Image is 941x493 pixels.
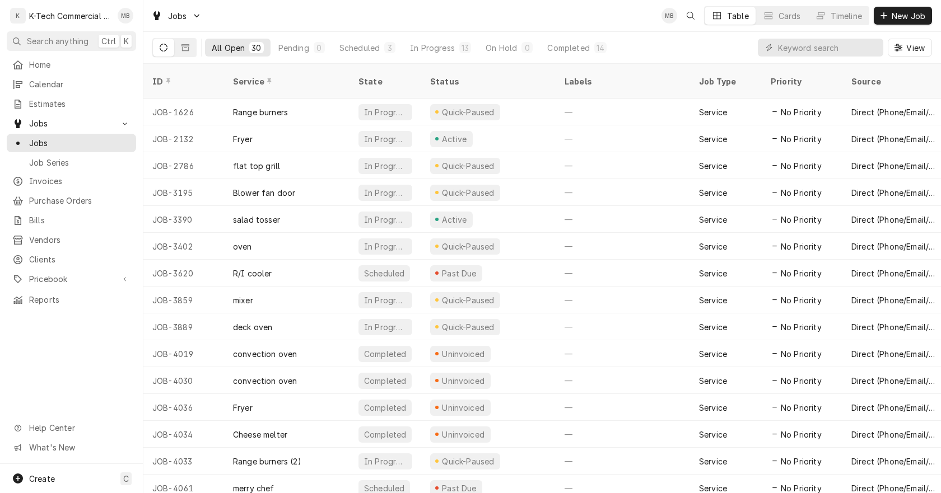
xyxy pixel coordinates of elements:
[316,42,323,54] div: 0
[524,42,530,54] div: 0
[699,348,727,360] div: Service
[363,321,408,333] div: In Progress
[851,160,937,172] div: Direct (Phone/Email/etc.)
[233,348,297,360] div: convection oven
[441,402,486,414] div: Uninvoiced
[441,375,486,387] div: Uninvoiced
[851,187,937,199] div: Direct (Phone/Email/etc.)
[124,35,129,47] span: K
[851,429,937,440] div: Direct (Phone/Email/etc.)
[851,294,937,306] div: Direct (Phone/Email/etc.)
[851,241,937,252] div: Direct (Phone/Email/etc.)
[781,456,822,467] span: No Priority
[147,7,206,25] a: Go to Jobs
[358,76,412,87] div: State
[233,321,272,333] div: deck oven
[781,133,822,145] span: No Priority
[118,8,133,24] div: MB
[29,157,131,168] span: Job Series
[29,273,114,285] span: Pricebook
[682,7,700,25] button: Open search
[556,394,690,421] div: —
[29,442,129,453] span: What's New
[888,39,932,57] button: View
[699,429,727,440] div: Service
[29,175,131,187] span: Invoices
[143,98,224,125] div: JOB-1626
[29,422,129,434] span: Help Center
[440,133,468,145] div: Active
[547,42,589,54] div: Completed
[363,133,408,145] div: In Progress
[781,348,822,360] span: No Priority
[699,187,727,199] div: Service
[363,241,408,252] div: In Progress
[556,206,690,233] div: —
[7,153,136,172] a: Job Series
[143,233,224,260] div: JOB-3402
[233,106,288,118] div: Range burners
[597,42,604,54] div: 14
[143,340,224,367] div: JOB-4019
[363,106,408,118] div: In Progress
[7,172,136,190] a: Invoices
[851,456,937,467] div: Direct (Phone/Email/etc.)
[10,8,26,24] div: K
[699,456,727,467] div: Service
[7,95,136,113] a: Estimates
[486,42,517,54] div: On Hold
[27,35,88,47] span: Search anything
[143,313,224,340] div: JOB-3889
[143,448,224,475] div: JOB-4033
[233,241,252,252] div: oven
[440,214,468,226] div: Active
[143,125,224,152] div: JOB-2132
[363,348,407,360] div: Completed
[556,260,690,287] div: —
[556,152,690,179] div: —
[781,106,822,118] span: No Priority
[662,8,677,24] div: MB
[233,133,253,145] div: Fryer
[556,421,690,448] div: —
[556,233,690,260] div: —
[441,456,496,467] div: Quick-Paused
[233,402,253,414] div: Fryer
[556,313,690,340] div: —
[29,214,131,226] span: Bills
[29,59,131,71] span: Home
[363,456,408,467] div: In Progress
[851,402,937,414] div: Direct (Phone/Email/etc.)
[29,294,131,306] span: Reports
[556,98,690,125] div: —
[212,42,245,54] div: All Open
[29,10,111,22] div: K-Tech Commercial Kitchen Repair & Maintenance
[556,179,690,206] div: —
[556,287,690,313] div: —
[781,429,822,440] span: No Priority
[441,267,478,279] div: Past Due
[441,321,496,333] div: Quick-Paused
[233,456,301,467] div: Range burners (2)
[904,42,927,54] span: View
[143,152,224,179] div: JOB-2786
[851,76,934,87] div: Source
[462,42,469,54] div: 13
[781,214,822,226] span: No Priority
[363,214,408,226] div: In Progress
[441,348,486,360] div: Uninvoiced
[851,133,937,145] div: Direct (Phone/Email/etc.)
[565,76,681,87] div: Labels
[727,10,749,22] div: Table
[143,394,224,421] div: JOB-4036
[233,76,338,87] div: Service
[778,39,878,57] input: Keyword search
[143,260,224,287] div: JOB-3620
[233,294,253,306] div: mixer
[7,191,136,210] a: Purchase Orders
[851,348,937,360] div: Direct (Phone/Email/etc.)
[662,8,677,24] div: Mehdi Bazidane's Avatar
[363,160,408,172] div: In Progress
[7,31,136,51] button: Search anythingCtrlK
[7,250,136,269] a: Clients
